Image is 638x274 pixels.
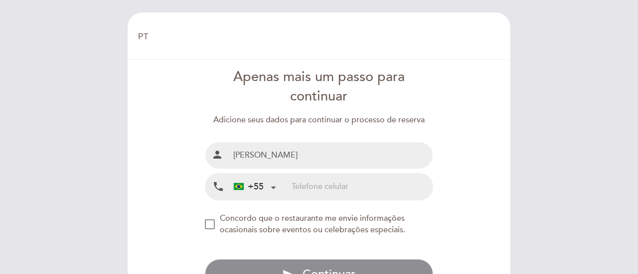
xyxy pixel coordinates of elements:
div: Brazil (Brasil): +55 [230,174,280,199]
div: Apenas mais um passo para continuar [205,68,434,106]
md-checkbox: NEW_MODAL_AGREE_RESTAURANT_SEND_OCCASIONAL_INFO [205,213,434,236]
i: local_phone [212,181,224,193]
span: Concordo que o restaurante me envie informações ocasionais sobre eventos ou celebrações especiais. [220,213,405,235]
div: Adicione seus dados para continuar o processo de reserva [205,114,434,126]
input: Nombre e Sobrenome [229,142,433,169]
input: Telefone celular [292,174,433,200]
i: person [211,149,223,161]
div: +55 [234,181,264,193]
